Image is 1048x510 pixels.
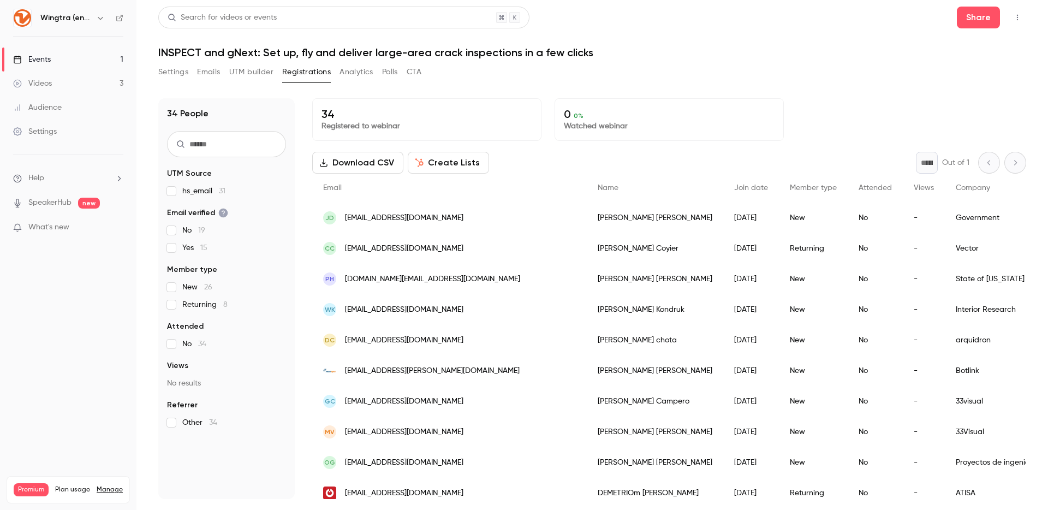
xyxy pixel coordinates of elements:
button: Registrations [282,63,331,81]
div: No [848,355,903,386]
span: [EMAIL_ADDRESS][DOMAIN_NAME] [345,396,463,407]
div: - [903,386,945,417]
div: [PERSON_NAME] [PERSON_NAME] [587,203,723,233]
div: [PERSON_NAME] [PERSON_NAME] [587,264,723,294]
span: Plan usage [55,485,90,494]
span: [EMAIL_ADDRESS][DOMAIN_NAME] [345,457,463,469]
span: Other [182,417,217,428]
div: [DATE] [723,386,779,417]
div: - [903,355,945,386]
span: Member type [167,264,217,275]
div: - [903,264,945,294]
span: [DOMAIN_NAME][EMAIL_ADDRESS][DOMAIN_NAME] [345,274,520,285]
a: Manage [97,485,123,494]
span: 31 [219,187,225,195]
span: Yes [182,242,207,253]
img: Wingtra (english) [14,9,31,27]
div: [PERSON_NAME] Campero [587,386,723,417]
div: [DATE] [723,294,779,325]
div: New [779,325,848,355]
span: Member type [790,184,837,192]
div: [PERSON_NAME] Kondruk [587,294,723,325]
span: new [78,198,100,209]
span: 34 [198,340,206,348]
span: Company [956,184,990,192]
span: Attended [167,321,204,332]
div: No [848,203,903,233]
div: DEMETRIOm [PERSON_NAME] [587,478,723,508]
button: Create Lists [408,152,489,174]
span: Attended [859,184,892,192]
div: New [779,294,848,325]
div: Events [13,54,51,65]
span: Name [598,184,618,192]
span: MV [325,427,335,437]
div: Settings [13,126,57,137]
span: 34 [209,419,217,426]
span: OG [324,458,335,467]
div: [DATE] [723,417,779,447]
div: - [903,447,945,478]
span: hs_email [182,186,225,197]
div: [DATE] [723,264,779,294]
span: New [182,282,212,293]
div: No [848,325,903,355]
img: atisa.com [323,487,336,500]
span: Join date [734,184,768,192]
span: GC [325,396,335,406]
div: New [779,417,848,447]
span: 0 % [574,112,583,120]
span: JD [325,213,334,223]
div: [DATE] [723,355,779,386]
span: Referrer [167,400,198,411]
img: packetdigital.com [323,364,336,377]
div: No [848,417,903,447]
span: Email [323,184,342,192]
section: facet-groups [167,168,286,428]
div: - [903,233,945,264]
span: [EMAIL_ADDRESS][PERSON_NAME][DOMAIN_NAME] [345,365,520,377]
span: [EMAIL_ADDRESS][DOMAIN_NAME] [345,243,463,254]
div: - [903,478,945,508]
p: 34 [321,108,532,121]
span: No [182,225,205,236]
span: 19 [198,227,205,234]
div: New [779,355,848,386]
span: WK [325,305,335,315]
div: - [903,325,945,355]
div: Audience [13,102,62,113]
div: [DATE] [723,325,779,355]
button: CTA [407,63,421,81]
div: [PERSON_NAME] chota [587,325,723,355]
button: Emails [197,63,220,81]
span: No [182,339,206,349]
div: Videos [13,78,52,89]
button: Analytics [340,63,373,81]
div: No [848,264,903,294]
div: New [779,264,848,294]
span: Premium [14,483,49,496]
div: - [903,294,945,325]
span: Views [167,360,188,371]
p: Watched webinar [564,121,775,132]
div: No [848,294,903,325]
span: [EMAIL_ADDRESS][DOMAIN_NAME] [345,212,463,224]
span: [EMAIL_ADDRESS][DOMAIN_NAME] [345,488,463,499]
div: No [848,447,903,478]
span: 26 [204,283,212,291]
div: [DATE] [723,478,779,508]
span: [EMAIL_ADDRESS][DOMAIN_NAME] [345,304,463,316]
span: Views [914,184,934,192]
div: New [779,447,848,478]
div: Returning [779,233,848,264]
li: help-dropdown-opener [13,173,123,184]
div: [DATE] [723,203,779,233]
span: What's new [28,222,69,233]
div: New [779,203,848,233]
span: PH [325,274,334,284]
div: [DATE] [723,233,779,264]
div: Returning [779,478,848,508]
div: No [848,478,903,508]
button: Polls [382,63,398,81]
div: [PERSON_NAME] [PERSON_NAME] [587,417,723,447]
